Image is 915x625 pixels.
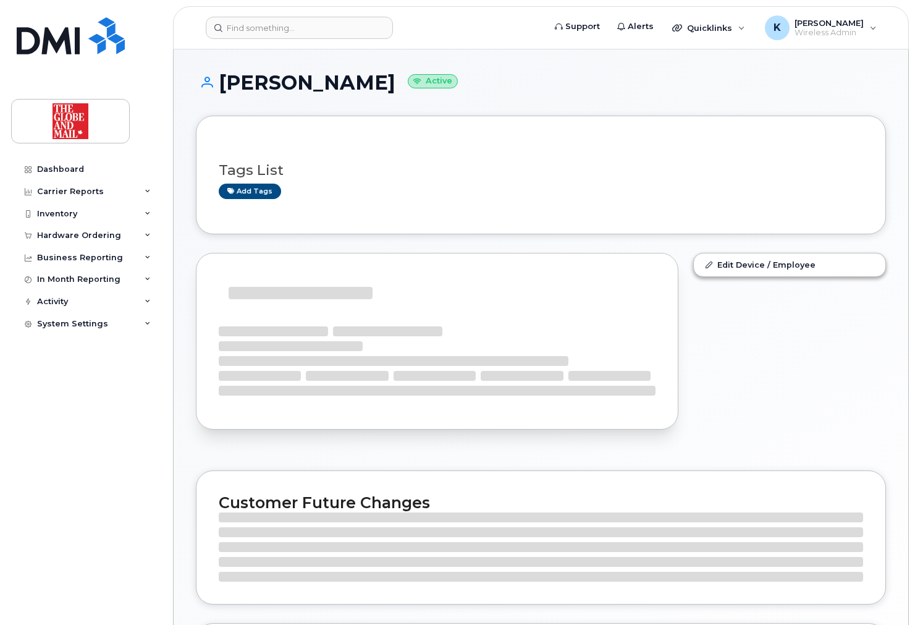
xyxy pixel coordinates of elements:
a: Add tags [219,184,281,199]
h1: [PERSON_NAME] [196,72,886,93]
h3: Tags List [219,163,863,178]
h2: Customer Future Changes [219,493,863,512]
a: Edit Device / Employee [694,253,885,276]
small: Active [408,74,458,88]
